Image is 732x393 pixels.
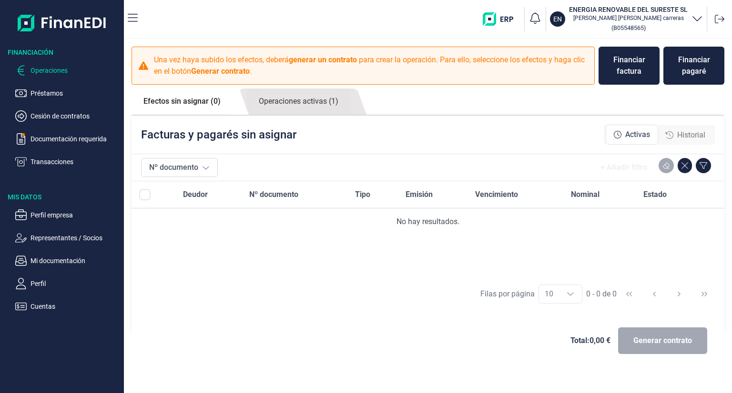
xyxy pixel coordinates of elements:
img: erp [483,12,520,26]
span: Estado [643,189,667,200]
div: Activas [606,125,658,145]
p: Perfil [30,278,120,289]
span: Vencimiento [475,189,518,200]
a: Efectos sin asignar (0) [132,88,233,114]
p: Documentación requerida [30,133,120,145]
p: Facturas y pagarés sin asignar [141,127,296,142]
button: Cuentas [15,301,120,312]
button: Perfil empresa [15,209,120,221]
button: Préstamos [15,88,120,99]
p: [PERSON_NAME] [PERSON_NAME] carreras [569,14,688,22]
a: Operaciones activas (1) [247,88,350,115]
div: No hay resultados. [139,216,717,227]
span: Nominal [571,189,600,200]
b: Generar contrato [191,67,250,76]
button: Nº documento [141,158,218,177]
button: Perfil [15,278,120,289]
p: Una vez haya subido los efectos, deberá para crear la operación. Para ello, seleccione los efecto... [154,54,589,77]
p: Perfil empresa [30,209,120,221]
button: Financiar pagaré [663,47,724,85]
div: Financiar pagaré [671,54,717,77]
img: Logo de aplicación [18,8,107,38]
button: Transacciones [15,156,120,167]
span: Activas [625,129,650,140]
p: Préstamos [30,88,120,99]
div: Financiar factura [606,54,652,77]
div: Filas por página [480,288,535,300]
button: Documentación requerida [15,133,120,145]
div: All items unselected [139,189,151,200]
small: Copiar cif [611,24,646,31]
p: Cuentas [30,301,120,312]
button: Operaciones [15,65,120,76]
button: Representantes / Socios [15,232,120,244]
span: Emisión [406,189,433,200]
button: Financiar factura [599,47,660,85]
p: Representantes / Socios [30,232,120,244]
div: Choose [559,285,582,303]
button: Previous Page [643,283,666,305]
span: Nº documento [249,189,298,200]
p: Cesión de contratos [30,110,120,122]
span: Deudor [183,189,208,200]
span: Historial [677,129,705,141]
span: 0 - 0 de 0 [586,290,617,298]
h3: ENERGIA RENOVABLE DEL SURESTE SL [569,5,688,14]
button: ENENERGIA RENOVABLE DEL SURESTE SL[PERSON_NAME] [PERSON_NAME] carreras(B05548565) [550,5,703,33]
span: Total: 0,00 € [570,335,610,346]
button: Mi documentación [15,255,120,266]
button: Cesión de contratos [15,110,120,122]
div: Historial [658,126,713,145]
p: Transacciones [30,156,120,167]
button: Next Page [668,283,691,305]
span: Tipo [355,189,370,200]
button: First Page [618,283,640,305]
p: Operaciones [30,65,120,76]
b: generar un contrato [289,55,357,64]
button: Last Page [693,283,716,305]
p: EN [553,14,562,24]
p: Mi documentación [30,255,120,266]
